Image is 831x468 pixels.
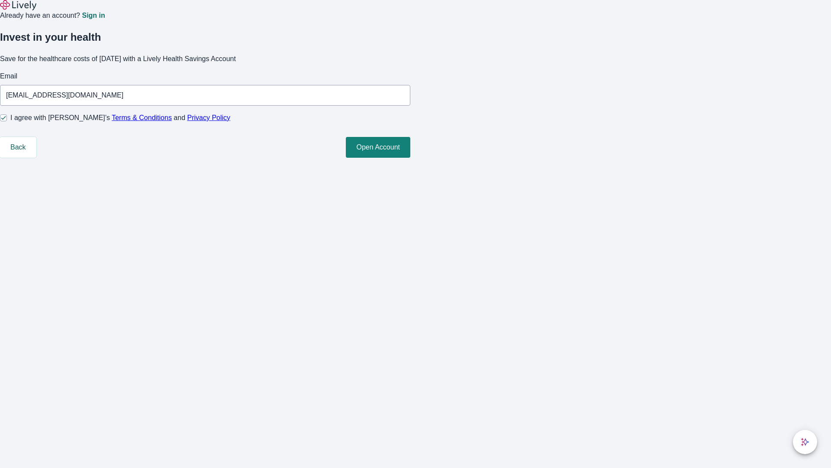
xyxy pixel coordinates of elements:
a: Sign in [82,12,105,19]
span: I agree with [PERSON_NAME]’s and [10,113,230,123]
a: Privacy Policy [187,114,231,121]
button: Open Account [346,137,410,158]
svg: Lively AI Assistant [801,438,809,446]
a: Terms & Conditions [112,114,172,121]
button: chat [793,430,817,454]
